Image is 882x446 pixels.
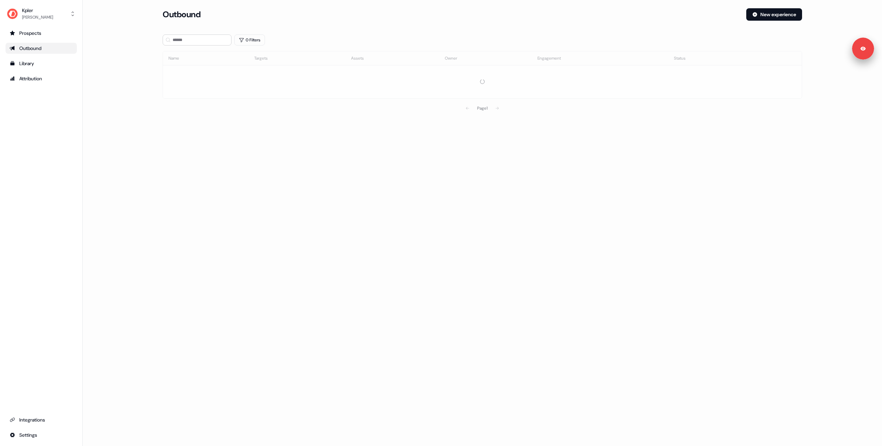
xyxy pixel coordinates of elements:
a: Go to outbound experience [6,43,77,54]
div: Outbound [10,45,73,52]
a: Go to attribution [6,73,77,84]
div: Kpler [22,7,53,14]
h3: Outbound [163,9,201,20]
div: [PERSON_NAME] [22,14,53,21]
button: 0 Filters [234,34,265,45]
a: Go to integrations [6,429,77,440]
a: Go to prospects [6,28,77,39]
button: Kpler[PERSON_NAME] [6,6,77,22]
button: New experience [746,8,802,21]
div: Settings [10,432,73,438]
a: Go to integrations [6,414,77,425]
div: Integrations [10,416,73,423]
div: Attribution [10,75,73,82]
a: Go to templates [6,58,77,69]
div: Prospects [10,30,73,37]
div: Library [10,60,73,67]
